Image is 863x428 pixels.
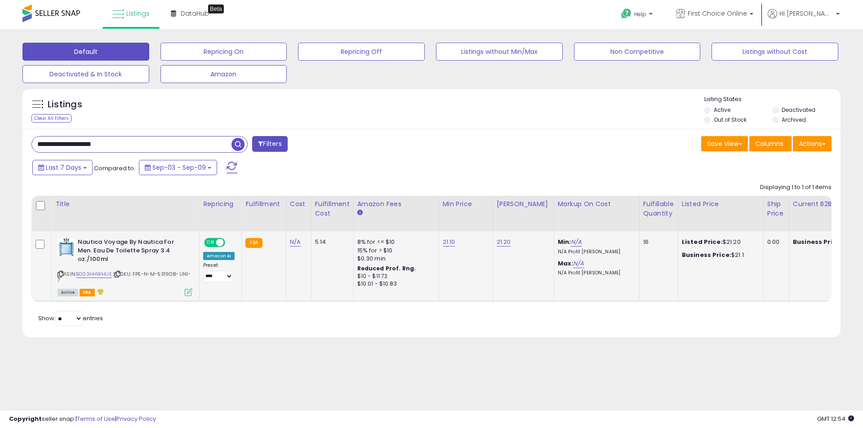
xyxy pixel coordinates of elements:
b: Reduced Prof. Rng. [357,265,416,272]
button: Amazon [160,65,287,83]
span: | SKU: FPE-N-M-531908-UNI-7 [58,270,191,284]
div: Markup on Cost [558,199,636,209]
img: 41E4HC8g6QL._SL40_.jpg [58,238,76,256]
a: 21.10 [443,238,455,247]
p: N/A Profit [PERSON_NAME] [558,270,632,276]
div: $0.30 min [357,255,432,263]
div: 16 [643,238,671,246]
span: Compared to: [94,164,135,172]
div: Fulfillment Cost [315,199,350,218]
span: Columns [755,139,783,148]
a: N/A [290,238,301,247]
div: Min Price [443,199,489,209]
button: Non Competitive [574,43,701,61]
div: Amazon AI [203,252,235,260]
div: 15% for > $10 [357,247,432,255]
span: Last 7 Days [46,163,81,172]
span: FBA [80,289,95,296]
div: Fulfillable Quantity [643,199,674,218]
b: Business Price: [793,238,842,246]
button: Listings without Min/Max [436,43,563,61]
div: Preset: [203,262,235,282]
div: Title [55,199,196,209]
button: Last 7 Days [32,160,93,175]
p: N/A Profit [PERSON_NAME] [558,249,632,255]
span: Hi [PERSON_NAME] [779,9,833,18]
b: Min: [558,238,571,246]
a: 21.20 [497,238,511,247]
div: Fulfillment [245,199,282,209]
div: Listed Price [682,199,760,209]
a: Hi [PERSON_NAME] [768,9,840,29]
div: [PERSON_NAME] [497,199,550,209]
div: Repricing [203,199,238,209]
button: Sep-03 - Sep-09 [139,160,217,175]
div: Displaying 1 to 1 of 1 items [760,183,832,192]
label: Active [714,106,730,114]
a: B003HHWHUE [76,270,112,278]
div: $21.20 [682,238,756,246]
button: Listings without Cost [712,43,838,61]
button: Columns [749,136,792,151]
div: $10.01 - $10.83 [357,280,432,288]
small: Amazon Fees. [357,209,363,217]
a: N/A [571,238,582,247]
button: Repricing On [160,43,287,61]
span: Sep-03 - Sep-09 [152,163,206,172]
div: 0.00 [767,238,782,246]
button: Actions [793,136,832,151]
button: Deactivated & In Stock [22,65,149,83]
div: Amazon Fees [357,199,435,209]
span: Help [634,10,646,18]
a: Help [614,1,662,29]
label: Deactivated [782,106,815,114]
div: Ship Price [767,199,785,218]
button: Repricing Off [298,43,425,61]
small: FBA [245,238,262,248]
b: Listed Price: [682,238,723,246]
i: hazardous material [95,288,104,295]
label: Archived [782,116,806,124]
th: The percentage added to the cost of goods (COGS) that forms the calculator for Min & Max prices. [554,196,639,231]
span: ON [205,239,216,247]
button: Default [22,43,149,61]
span: DataHub [181,9,209,18]
div: $21.1 [682,251,756,259]
div: Tooltip anchor [208,4,224,13]
div: Cost [290,199,307,209]
div: 8% for <= $10 [357,238,432,246]
span: All listings currently available for purchase on Amazon [58,289,78,296]
a: N/A [573,259,584,268]
b: Nautica Voyage By Nautica For Men. Eau De Toilette Spray 3.4 oz./100ml [78,238,187,265]
button: Filters [252,136,287,152]
span: OFF [224,239,238,247]
h5: Listings [48,98,82,111]
div: ASIN: [58,238,192,295]
span: Listings [126,9,150,18]
span: Show: entries [38,314,103,322]
span: First Choice Online [688,9,747,18]
div: Clear All Filters [31,114,71,123]
p: Listing States: [704,95,840,104]
b: Max: [558,259,574,268]
div: $10 - $11.72 [357,273,432,280]
div: 5.14 [315,238,347,246]
button: Save View [701,136,748,151]
b: Business Price: [682,251,731,259]
label: Out of Stock [714,116,747,124]
i: Get Help [621,8,632,19]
